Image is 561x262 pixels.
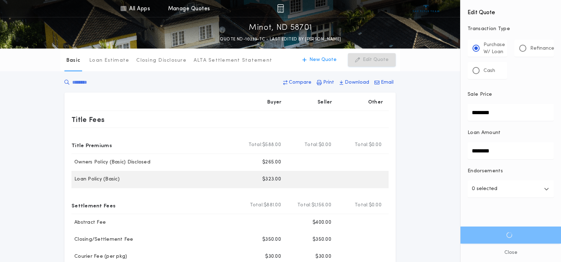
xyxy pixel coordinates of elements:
p: $265.00 [262,159,281,166]
p: Print [323,79,334,86]
p: Minot, ND 58701 [249,22,312,34]
span: $588.00 [262,141,281,149]
span: $881.00 [264,202,281,209]
p: $323.00 [262,176,281,183]
p: Title Fees [71,114,105,125]
p: Loan Estimate [89,57,129,64]
b: Total: [297,202,311,209]
p: Loan Policy (Basic) [71,176,120,183]
p: Sale Price [468,91,492,98]
p: Loan Amount [468,129,501,136]
p: $350.00 [313,236,331,243]
p: Cash [483,67,495,74]
p: $30.00 [265,253,281,260]
p: 0 selected [472,185,497,193]
input: Sale Price [468,104,554,121]
p: Compare [289,79,311,86]
button: Email [372,76,396,89]
p: Transaction Type [468,26,554,33]
p: Basic [66,57,80,64]
span: $0.00 [369,141,382,149]
p: Email [381,79,394,86]
p: Closing/Settlement Fee [71,236,133,243]
p: Courier Fee (per pkg) [71,253,127,260]
button: Compare [281,76,314,89]
p: QUOTE ND-10233-TC - LAST EDITED BY [PERSON_NAME] [220,36,341,43]
img: vs-icon [413,5,439,12]
span: $0.00 [369,202,382,209]
span: $1,156.00 [311,202,331,209]
p: Abstract Fee [71,219,106,226]
b: Total: [304,141,319,149]
button: Close [460,244,561,262]
p: $400.00 [313,219,331,226]
p: Settlement Fees [71,200,115,211]
p: Download [345,79,369,86]
b: Total: [250,202,264,209]
img: img [277,4,284,13]
span: $0.00 [319,141,331,149]
p: Seller [317,99,332,106]
button: Download [337,76,371,89]
p: ALTA Settlement Statement [194,57,272,64]
p: Purchase W/ Loan [483,41,505,56]
p: Endorsements [468,168,554,175]
p: $350.00 [262,236,281,243]
p: Refinance [530,45,554,52]
b: Total: [355,202,369,209]
p: New Quote [309,56,337,63]
button: Print [315,76,336,89]
p: Edit Quote [363,56,389,63]
p: Closing Disclosure [136,57,187,64]
button: 0 selected [468,180,554,197]
input: Loan Amount [468,142,554,159]
b: Total: [355,141,369,149]
p: Other [368,99,383,106]
p: $30.00 [315,253,331,260]
p: Owners Policy (Basic) Disclosed [71,159,150,166]
p: Buyer [267,99,281,106]
button: New Quote [295,53,344,67]
h4: Edit Quote [468,4,554,17]
button: Edit Quote [348,53,396,67]
b: Total: [248,141,263,149]
p: Title Premiums [71,139,112,151]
